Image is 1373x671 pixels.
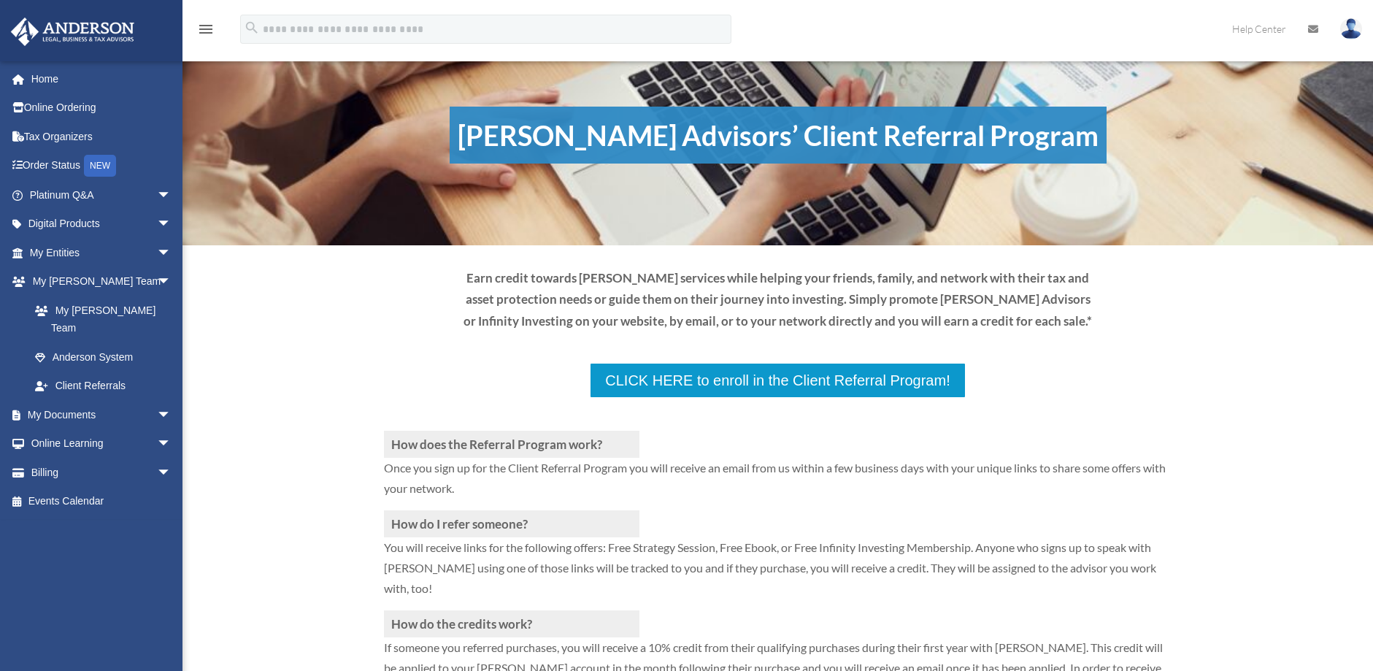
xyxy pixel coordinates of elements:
[10,429,193,459] a: Online Learningarrow_drop_down
[197,20,215,38] i: menu
[10,180,193,210] a: Platinum Q&Aarrow_drop_down
[384,510,639,537] h3: How do I refer someone?
[20,342,193,372] a: Anderson System
[463,267,1093,332] p: Earn credit towards [PERSON_NAME] services while helping your friends, family, and network with t...
[157,180,186,210] span: arrow_drop_down
[157,400,186,430] span: arrow_drop_down
[10,122,193,151] a: Tax Organizers
[10,400,193,429] a: My Documentsarrow_drop_down
[157,458,186,488] span: arrow_drop_down
[157,429,186,459] span: arrow_drop_down
[384,610,639,637] h3: How do the credits work?
[20,372,186,401] a: Client Referrals
[384,431,639,458] h3: How does the Referral Program work?
[20,296,193,342] a: My [PERSON_NAME] Team
[10,458,193,487] a: Billingarrow_drop_down
[157,267,186,297] span: arrow_drop_down
[384,537,1172,610] p: You will receive links for the following offers: Free Strategy Session, Free Ebook, or Free Infin...
[157,238,186,268] span: arrow_drop_down
[10,151,193,181] a: Order StatusNEW
[7,18,139,46] img: Anderson Advisors Platinum Portal
[157,210,186,239] span: arrow_drop_down
[10,93,193,123] a: Online Ordering
[384,458,1172,510] p: Once you sign up for the Client Referral Program you will receive an email from us within a few b...
[589,362,966,399] a: CLICK HERE to enroll in the Client Referral Program!
[197,26,215,38] a: menu
[10,210,193,239] a: Digital Productsarrow_drop_down
[10,267,193,296] a: My [PERSON_NAME] Teamarrow_drop_down
[84,155,116,177] div: NEW
[450,107,1107,164] h1: [PERSON_NAME] Advisors’ Client Referral Program
[244,20,260,36] i: search
[1340,18,1362,39] img: User Pic
[10,238,193,267] a: My Entitiesarrow_drop_down
[10,64,193,93] a: Home
[10,487,193,516] a: Events Calendar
